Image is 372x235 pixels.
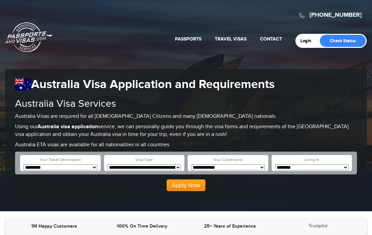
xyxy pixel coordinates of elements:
[308,223,328,229] a: Trustpilot
[309,11,362,19] a: [PHONE_NUMBER]
[37,124,98,130] strong: Australia visa application
[215,36,247,42] a: Travel Visas
[304,157,319,163] label: Living In
[117,223,167,229] strong: 100% On Time Delivery
[320,35,366,47] a: Check Status
[39,157,81,163] label: Your Travel Destination
[135,157,153,163] label: Visa Type
[175,36,201,42] a: Passports
[15,98,357,109] h2: Australia Visa Services
[15,123,357,139] p: Using our service, we can personally guide you through the visa forms and requirements of the [GE...
[15,141,357,149] p: Australia ETA visas are available for all nationalities in all countries.
[213,157,243,163] label: Your Citizenship
[167,179,205,191] button: Apply Now
[15,77,357,92] h1: Australia Visa Application and Requirements
[31,223,77,229] strong: 1M Happy Customers
[204,223,256,229] strong: 25+ Years of Experience
[300,38,316,44] a: Login
[5,22,53,52] a: Passports & [DOMAIN_NAME]
[15,113,357,121] p: Australia Visas are required for all [DEMOGRAPHIC_DATA] Citizens and many [DEMOGRAPHIC_DATA] nati...
[260,36,282,42] a: Contact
